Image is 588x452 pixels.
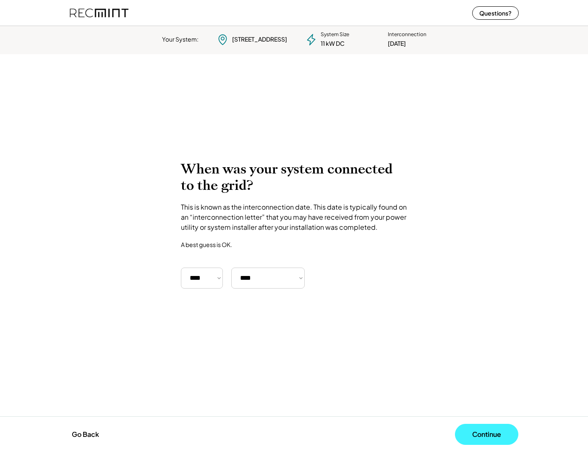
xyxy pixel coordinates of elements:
div: This is known as the interconnection date. This date is typically found on an “interconnection le... [181,202,408,232]
button: Continue [455,424,518,445]
h2: When was your system connected to the grid? [181,161,408,194]
div: System Size [321,31,349,38]
button: Go Back [69,425,102,444]
div: 11 kW DC [321,39,345,48]
div: [STREET_ADDRESS] [232,35,287,44]
div: [DATE] [388,39,406,48]
div: Your System: [162,35,199,44]
button: Questions? [472,6,519,20]
div: A best guess is OK. [181,241,232,248]
div: Interconnection [388,31,426,38]
img: recmint-logotype%403x%20%281%29.jpeg [70,2,128,24]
